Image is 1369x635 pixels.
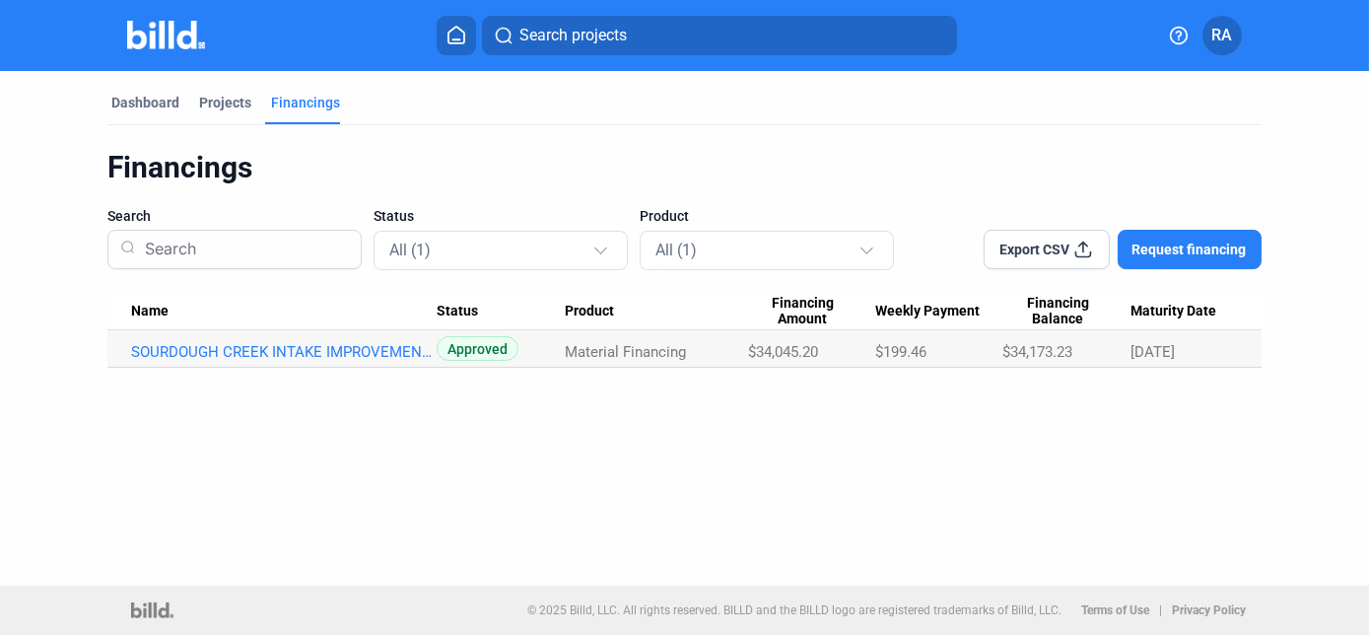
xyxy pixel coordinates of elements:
p: © 2025 Billd, LLC. All rights reserved. BILLD and the BILLD logo are registered trademarks of Bil... [527,603,1061,617]
span: Financing Balance [1002,295,1113,328]
span: Financing Amount [748,295,858,328]
button: Export CSV [984,230,1110,269]
img: Billd Company Logo [127,21,205,49]
span: [DATE] [1130,343,1175,361]
span: Approved [437,336,518,361]
span: Search projects [519,24,627,47]
div: Financings [271,93,340,112]
b: Terms of Use [1081,603,1149,617]
span: Maturity Date [1130,303,1216,320]
a: SOURDOUGH CREEK INTAKE IMPROVEMENT_MF_1 [131,343,437,361]
div: Name [131,303,437,320]
span: $34,045.20 [748,343,818,361]
span: $34,173.23 [1002,343,1072,361]
img: logo [131,602,173,618]
div: Dashboard [111,93,179,112]
button: RA [1202,16,1242,55]
input: Search [137,224,349,275]
span: RA [1211,24,1232,47]
span: Export CSV [999,240,1069,259]
b: Privacy Policy [1172,603,1246,617]
div: Maturity Date [1130,303,1238,320]
p: | [1159,603,1162,617]
span: Name [131,303,169,320]
button: Request financing [1118,230,1262,269]
span: Product [640,206,689,226]
mat-select-trigger: All (1) [389,241,431,259]
span: Status [437,303,478,320]
div: Financing Balance [1002,295,1130,328]
span: Request financing [1132,240,1247,259]
span: Material Financing [565,343,686,361]
span: Status [374,206,414,226]
mat-select-trigger: All (1) [655,241,697,259]
span: $199.46 [875,343,926,361]
span: Product [565,303,614,320]
div: Projects [199,93,251,112]
div: Financing Amount [748,295,876,328]
span: Search [107,206,151,226]
span: Weekly Payment [875,303,980,320]
div: Weekly Payment [875,303,1002,320]
div: Financings [107,149,1261,186]
div: Status [437,303,565,320]
div: Product [565,303,747,320]
button: Search projects [482,16,957,55]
